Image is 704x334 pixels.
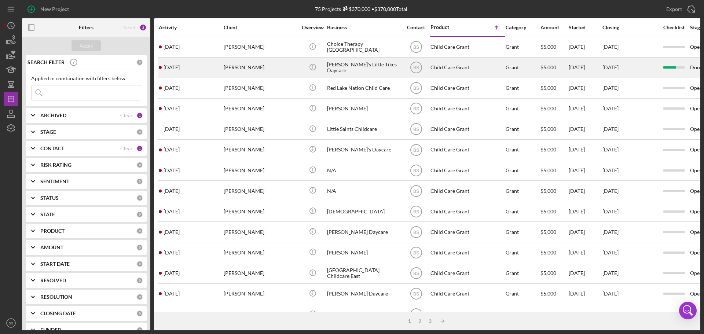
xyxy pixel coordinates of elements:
[413,271,419,276] text: BS
[136,277,143,284] div: 0
[430,264,504,283] div: Child Care Grant
[327,140,400,159] div: [PERSON_NAME]'s Daycare
[506,99,540,118] div: Grant
[136,145,143,152] div: 1
[430,140,504,159] div: Child Care Grant
[540,85,556,91] span: $5,000
[224,58,297,77] div: [PERSON_NAME]
[659,2,700,16] button: Export
[602,146,619,153] time: [DATE]
[40,179,69,184] b: SENTIMENT
[506,222,540,242] div: Grant
[569,58,602,77] div: [DATE]
[540,25,568,30] div: Amount
[540,249,556,256] span: $5,000
[569,25,602,30] div: Started
[327,99,400,118] div: [PERSON_NAME]
[569,181,602,201] div: [DATE]
[430,243,504,262] div: Child Care Grant
[315,6,407,12] div: 75 Projects • $370,000 Total
[569,37,602,57] div: [DATE]
[569,222,602,242] div: [DATE]
[540,44,556,50] span: $5,000
[415,318,425,324] div: 2
[569,305,602,324] div: [DATE]
[506,120,540,139] div: Grant
[506,25,540,30] div: Category
[224,37,297,57] div: [PERSON_NAME]
[430,24,467,30] div: Product
[540,64,556,70] span: $5,000
[327,58,400,77] div: [PERSON_NAME]'s Little Tikes Daycare
[602,249,619,256] time: [DATE]
[224,181,297,201] div: [PERSON_NAME]
[569,140,602,159] div: [DATE]
[430,78,504,98] div: Child Care Grant
[602,25,657,30] div: Closing
[327,202,400,221] div: [DEMOGRAPHIC_DATA]
[540,188,556,194] span: $5,000
[413,250,419,256] text: BS
[40,327,61,333] b: FUNDED
[602,188,619,194] time: [DATE]
[602,270,619,276] time: [DATE]
[413,147,419,153] text: BS
[430,202,504,221] div: Child Care Grant
[327,243,400,262] div: [PERSON_NAME]
[136,195,143,201] div: 0
[40,113,66,118] b: ARCHIVED
[402,25,430,30] div: Contact
[40,278,66,283] b: RESOLVED
[164,188,180,194] time: 2024-09-24 12:31
[602,105,619,111] time: [DATE]
[569,78,602,98] div: [DATE]
[40,162,71,168] b: RISK RATING
[159,25,223,30] div: Activity
[224,25,297,30] div: Client
[327,264,400,283] div: [GEOGRAPHIC_DATA] Childcare East
[506,78,540,98] div: Grant
[164,209,180,214] time: 2024-09-12 16:36
[540,290,556,297] span: $5,000
[569,243,602,262] div: [DATE]
[164,147,180,153] time: 2024-10-28 15:36
[27,59,65,65] b: SEARCH FILTER
[136,211,143,218] div: 0
[123,25,136,30] div: Reset
[136,261,143,267] div: 0
[602,229,619,235] time: [DATE]
[327,37,400,57] div: Choice Therapy [GEOGRAPHIC_DATA]
[136,162,143,168] div: 0
[40,245,63,250] b: AMOUNT
[569,99,602,118] div: [DATE]
[506,181,540,201] div: Grant
[224,140,297,159] div: [PERSON_NAME]
[120,146,133,151] div: Clear
[224,202,297,221] div: [PERSON_NAME]
[327,305,400,324] div: N/A
[506,140,540,159] div: Grant
[71,40,101,51] button: Apply
[540,270,556,276] span: $5,000
[430,284,504,304] div: Child Care Grant
[136,129,143,135] div: 0
[569,120,602,139] div: [DATE]
[602,311,619,317] time: [DATE]
[413,209,419,214] text: BS
[327,284,400,304] div: [PERSON_NAME] Daycare
[506,243,540,262] div: Grant
[136,244,143,251] div: 0
[224,99,297,118] div: [PERSON_NAME]
[540,311,556,317] span: $5,000
[224,305,297,324] div: [PERSON_NAME]
[164,126,180,132] time: 2024-09-05 18:41
[506,202,540,221] div: Grant
[40,146,64,151] b: CONTACT
[136,310,143,317] div: 0
[430,161,504,180] div: Child Care Grant
[666,2,682,16] div: Export
[164,270,180,276] time: 2024-10-01 18:00
[430,99,504,118] div: Child Care Grant
[540,229,556,235] span: $5,000
[506,305,540,324] div: Grant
